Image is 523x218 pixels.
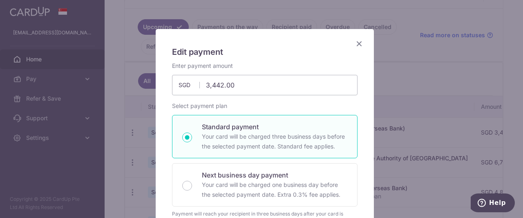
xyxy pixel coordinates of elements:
[172,62,233,70] label: Enter payment amount
[354,39,364,49] button: Close
[202,170,347,180] p: Next business day payment
[172,102,227,110] label: Select payment plan
[172,75,358,95] input: 0.00
[179,81,200,89] span: SGD
[172,45,358,58] h5: Edit payment
[202,180,347,200] p: Your card will be charged one business day before the selected payment date. Extra 0.3% fee applies.
[202,132,347,151] p: Your card will be charged three business days before the selected payment date. Standard fee appl...
[471,193,515,214] iframe: Opens a widget where you can find more information
[202,122,347,132] p: Standard payment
